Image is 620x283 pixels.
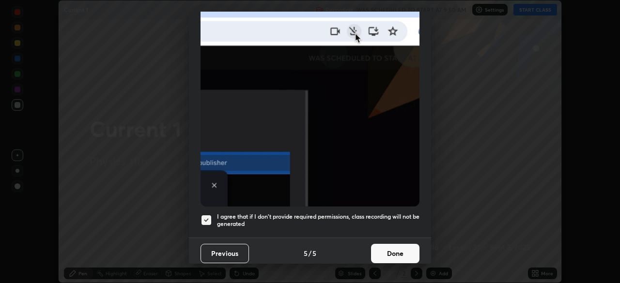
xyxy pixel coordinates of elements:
[312,248,316,258] h4: 5
[217,213,419,228] h5: I agree that if I don't provide required permissions, class recording will not be generated
[201,244,249,263] button: Previous
[304,248,308,258] h4: 5
[309,248,311,258] h4: /
[371,244,419,263] button: Done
